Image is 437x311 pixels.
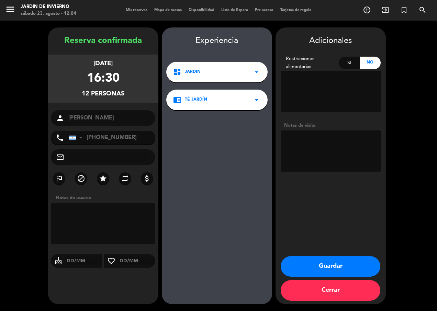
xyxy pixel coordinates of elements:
[56,153,64,161] i: mail_outline
[21,3,76,10] div: JARDIN DE INVIERNO
[185,69,201,76] span: JARDIN
[82,89,124,99] div: 12 personas
[122,8,151,12] span: Mis reservas
[185,8,218,12] span: Disponibilidad
[143,174,151,183] i: attach_money
[185,96,207,103] span: TÉ JARDÍN
[251,8,277,12] span: Pre-acceso
[400,6,408,14] i: turned_in_not
[69,131,85,144] div: Argentina: +54
[104,257,119,265] i: favorite_border
[173,96,181,104] i: chrome_reader_mode
[253,68,261,76] i: arrow_drop_down
[281,55,339,71] div: Restricciones alimentarias
[55,174,63,183] i: outlined_flag
[218,8,251,12] span: Lista de Espera
[5,4,15,14] i: menu
[281,280,380,301] button: Cerrar
[5,4,15,17] button: menu
[418,6,427,14] i: search
[119,257,156,265] input: DD/MM
[277,8,315,12] span: Tarjetas de regalo
[93,59,113,69] div: [DATE]
[381,6,390,14] i: exit_to_app
[281,122,381,129] div: Notas de visita
[48,34,158,48] div: Reserva confirmada
[281,256,380,277] button: Guardar
[173,68,181,76] i: dashboard
[253,96,261,104] i: arrow_drop_down
[87,69,120,89] div: 16:30
[360,57,381,69] div: No
[56,134,64,142] i: phone
[363,6,371,14] i: add_circle_outline
[339,57,360,69] div: Si
[66,257,103,265] input: DD/MM
[99,174,107,183] i: star
[77,174,85,183] i: block
[21,10,76,17] div: sábado 23. agosto - 12:04
[162,34,272,48] div: Experiencia
[52,194,158,201] div: Notas de usuario
[281,34,381,48] div: Adicionales
[151,8,185,12] span: Mapa de mesas
[121,174,129,183] i: repeat
[51,257,66,265] i: cake
[56,114,64,122] i: person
